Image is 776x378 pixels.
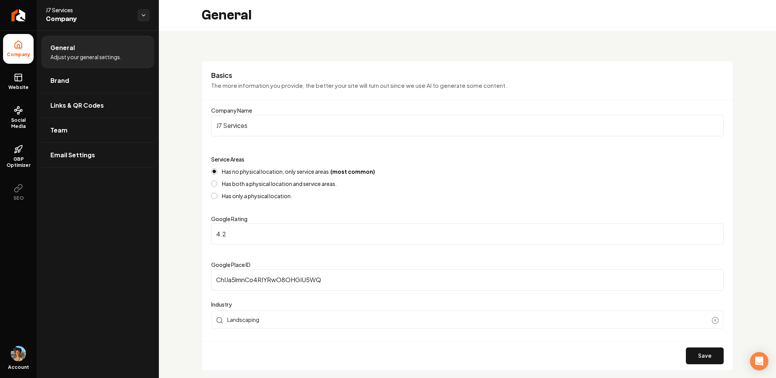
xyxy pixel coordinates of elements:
[222,193,292,199] label: Has only a physical location.
[222,169,375,174] label: Has no physical location, only service areas.
[211,300,724,309] label: Industry
[211,156,244,163] label: Service Areas
[41,143,154,167] a: Email Settings
[46,14,131,24] span: Company
[50,53,121,61] span: Adjust your general settings.
[50,126,68,135] span: Team
[41,68,154,93] a: Brand
[750,352,768,370] div: Open Intercom Messenger
[3,139,34,174] a: GBP Optimizer
[11,346,26,361] button: Open user button
[222,181,337,186] label: Has both a physical location and service areas.
[3,117,34,129] span: Social Media
[50,43,75,52] span: General
[202,8,252,23] h2: General
[211,71,724,80] h3: Basics
[5,84,32,90] span: Website
[3,100,34,136] a: Social Media
[211,115,724,136] input: Company Name
[50,150,95,160] span: Email Settings
[41,118,154,142] a: Team
[211,107,252,114] label: Company Name
[686,347,724,364] button: Save
[211,81,724,90] p: The more information you provide, the better your site will turn out since we use AI to generate ...
[46,6,131,14] span: J7 Services
[11,9,26,21] img: Rebolt Logo
[330,168,375,175] strong: (most common)
[50,76,69,85] span: Brand
[8,364,29,370] span: Account
[3,156,34,168] span: GBP Optimizer
[211,261,251,268] label: Google Place ID
[41,93,154,118] a: Links & QR Codes
[50,101,104,110] span: Links & QR Codes
[3,67,34,97] a: Website
[10,195,27,201] span: SEO
[211,223,724,245] input: Google Rating
[11,346,26,361] img: Aditya Nair
[3,178,34,207] button: SEO
[211,269,724,291] input: Google Place ID
[4,52,33,58] span: Company
[211,215,247,222] label: Google Rating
